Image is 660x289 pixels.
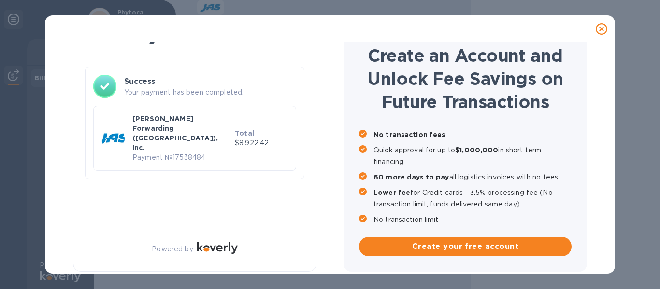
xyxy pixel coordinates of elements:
p: Quick approval for up to in short term financing [373,144,572,167]
p: No transaction limit [373,214,572,225]
b: Total [235,129,254,137]
b: No transaction fees [373,131,445,138]
p: for Credit cards - 3.5% processing fee (No transaction limit, funds delivered same day) [373,187,572,210]
span: Create your free account [367,241,564,252]
b: $1,000,000 [455,146,498,154]
p: Powered by [152,244,193,254]
p: all logistics invoices with no fees [373,171,572,183]
b: 60 more days to pay [373,173,449,181]
img: Logo [197,242,238,254]
b: Lower fee [373,189,410,196]
h3: Success [124,76,296,87]
p: Your payment has been completed. [124,87,296,97]
p: Payment № 17538484 [132,152,231,163]
button: Create your free account [359,237,572,256]
p: [PERSON_NAME] Forwarding ([GEOGRAPHIC_DATA]), Inc. [132,114,231,152]
p: $8,922.42 [235,138,288,148]
h1: Create an Account and Unlock Fee Savings on Future Transactions [359,44,572,113]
